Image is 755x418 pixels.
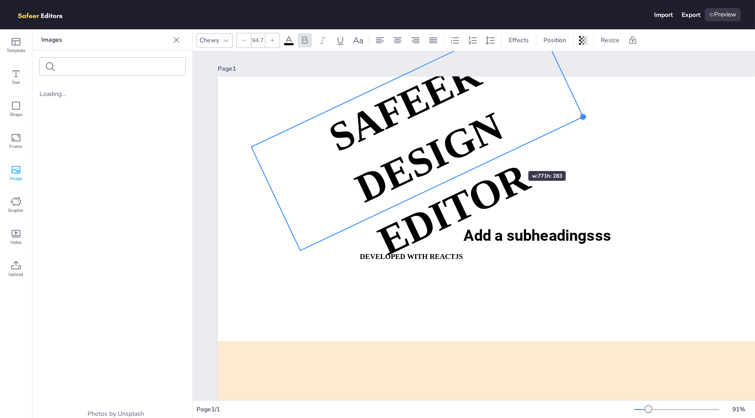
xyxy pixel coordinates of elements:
[196,405,634,414] div: Page 1 / 1
[682,11,700,19] div: Export
[198,34,221,46] div: Chewy
[10,143,23,150] span: Frame
[9,271,24,278] span: Upload
[705,8,741,21] div: Preview
[728,405,750,414] div: 91 %
[14,8,76,21] img: logo.png
[8,207,24,214] span: Graphic
[507,36,531,44] span: Effects
[41,29,169,51] p: Images
[654,11,673,19] div: Import
[542,36,568,44] span: Position
[10,239,22,246] span: Video
[32,410,192,418] div: Photos by
[10,175,22,182] span: Image
[599,36,621,44] span: Resize
[463,227,611,244] span: Add a subheadingsss
[528,171,566,181] div: w: 771 h: 283
[12,79,20,86] span: Text
[360,252,463,260] strong: DEVELOPED WITH REACTJS
[10,111,22,118] span: Shape
[40,90,185,98] div: Loading...
[118,410,144,418] a: Unsplash
[7,47,25,54] span: Template
[322,51,487,160] strong: SAFEER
